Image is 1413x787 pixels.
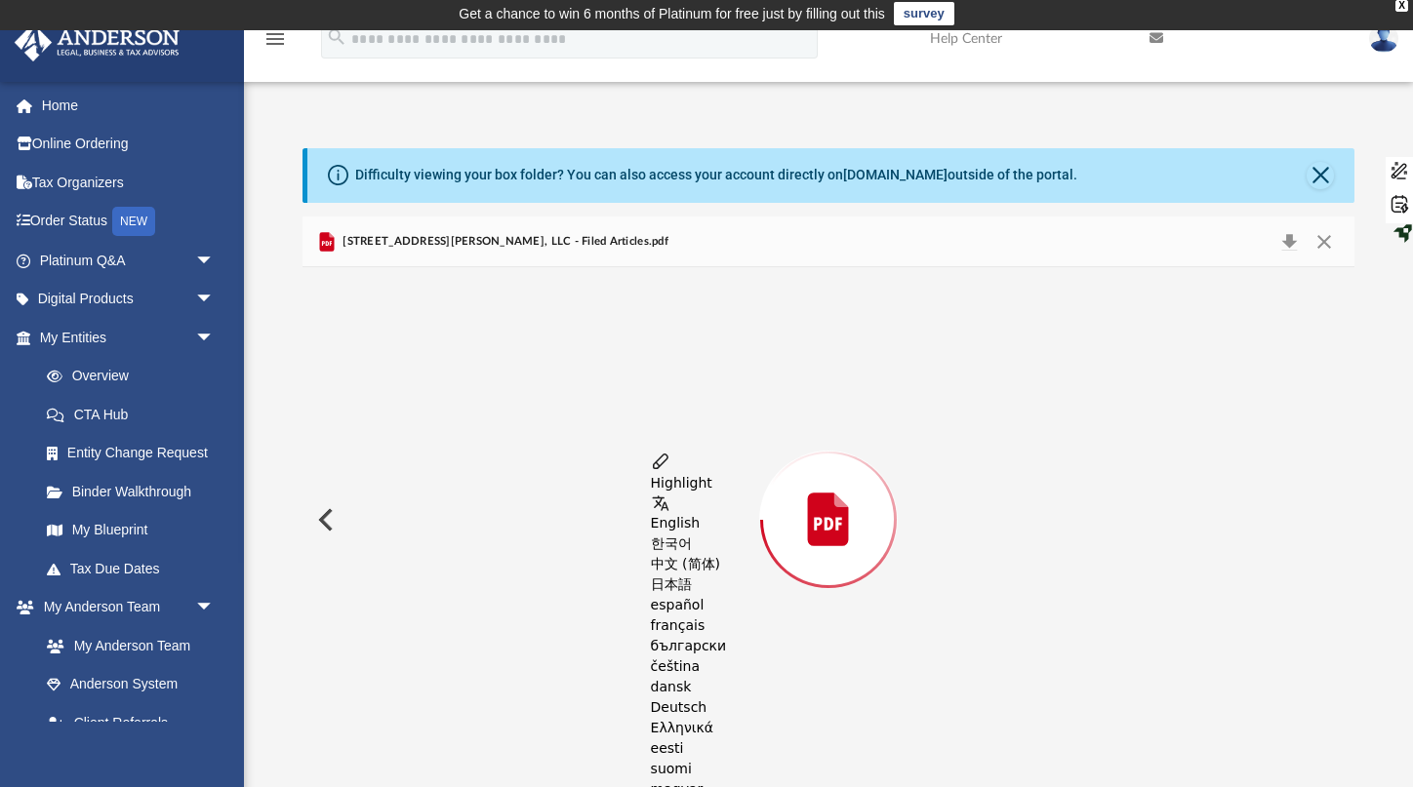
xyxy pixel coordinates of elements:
[112,207,155,236] div: NEW
[195,318,234,358] span: arrow_drop_down
[27,549,244,588] a: Tax Due Dates
[651,554,879,574] div: 中文 (简体)
[651,615,879,636] div: français
[27,472,244,511] a: Binder Walkthrough
[195,241,234,281] span: arrow_drop_down
[651,718,879,738] div: Ελληνικά
[14,163,244,202] a: Tax Organizers
[263,27,287,51] i: menu
[27,395,244,434] a: CTA Hub
[651,636,879,656] div: български
[27,511,234,550] a: My Blueprint
[894,2,954,25] a: survey
[14,318,244,357] a: My Entitiesarrow_drop_down
[651,656,879,677] div: čeština
[14,125,244,164] a: Online Ordering
[651,513,879,533] div: English
[14,202,244,242] a: Order StatusNEW
[14,280,244,319] a: Digital Productsarrow_drop_down
[9,23,185,61] img: Anderson Advisors Platinum Portal
[27,665,234,704] a: Anderson System
[27,357,244,396] a: Overview
[843,167,948,182] a: [DOMAIN_NAME]
[1307,228,1342,256] button: Close
[651,738,879,759] div: eesti
[339,233,668,251] span: [STREET_ADDRESS][PERSON_NAME], LLC - Filed Articles.pdf
[195,280,234,320] span: arrow_drop_down
[195,588,234,628] span: arrow_drop_down
[651,759,879,779] div: suomi
[27,626,224,665] a: My Anderson Team
[27,434,244,473] a: Entity Change Request
[651,473,879,493] div: Highlight
[303,216,1354,771] div: Preview
[651,574,879,595] div: 日本語
[14,86,244,125] a: Home
[303,492,345,547] button: Previous File
[651,533,879,554] div: 한국어
[651,677,879,697] div: dansk
[355,165,1077,185] div: Difficulty viewing your box folder? You can also access your account directly on outside of the p...
[651,595,879,615] div: español
[326,26,347,48] i: search
[263,37,287,51] a: menu
[27,703,234,742] a: Client Referrals
[651,697,879,718] div: Deutsch
[14,241,244,280] a: Platinum Q&Aarrow_drop_down
[14,588,234,627] a: My Anderson Teamarrow_drop_down
[1307,162,1334,189] button: Close
[1272,228,1307,256] button: Download
[459,2,885,25] div: Get a chance to win 6 months of Platinum for free just by filling out this
[1369,24,1398,53] img: User Pic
